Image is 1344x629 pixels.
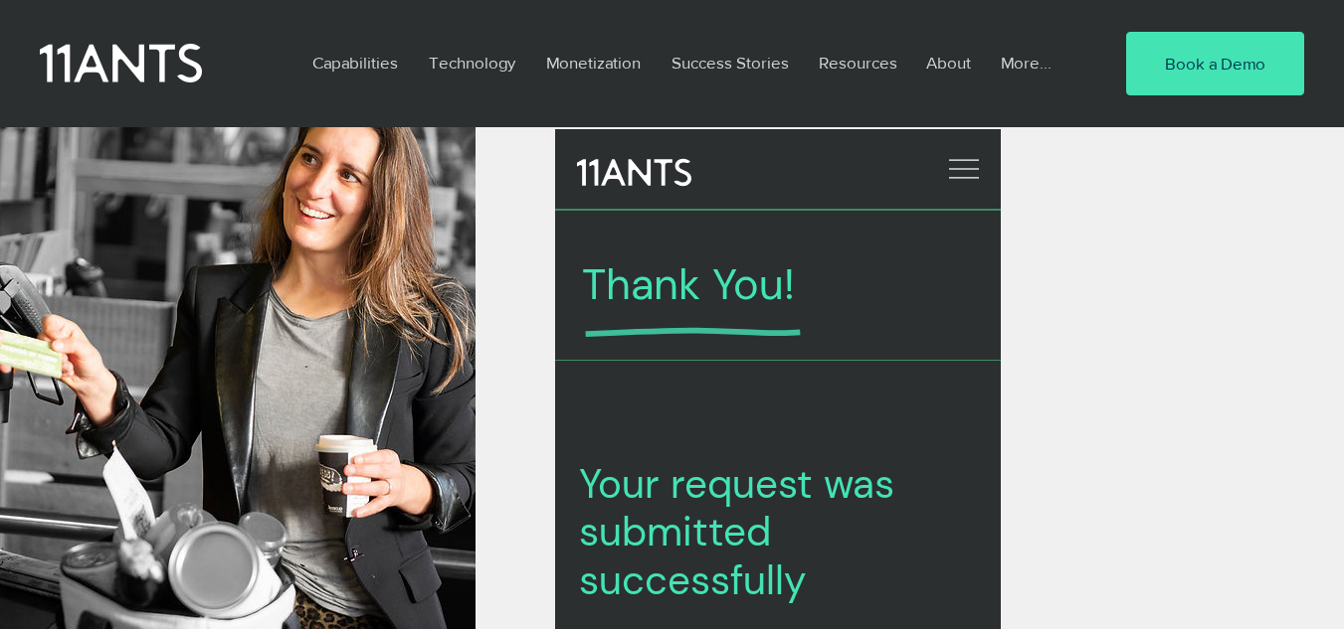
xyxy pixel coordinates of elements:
span: Book a Demo [1165,52,1265,76]
a: Book a Demo [1126,32,1304,95]
p: More... [991,40,1061,85]
a: Monetization [531,40,657,85]
p: Capabilities [302,40,408,85]
p: Monetization [536,40,651,85]
p: About [916,40,981,85]
a: Technology [414,40,531,85]
nav: Site [297,40,1065,85]
p: Technology [419,40,525,85]
p: Resources [809,40,907,85]
p: Success Stories [662,40,799,85]
a: Resources [804,40,911,85]
a: Success Stories [657,40,804,85]
a: About [911,40,986,85]
a: Capabilities [297,40,414,85]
